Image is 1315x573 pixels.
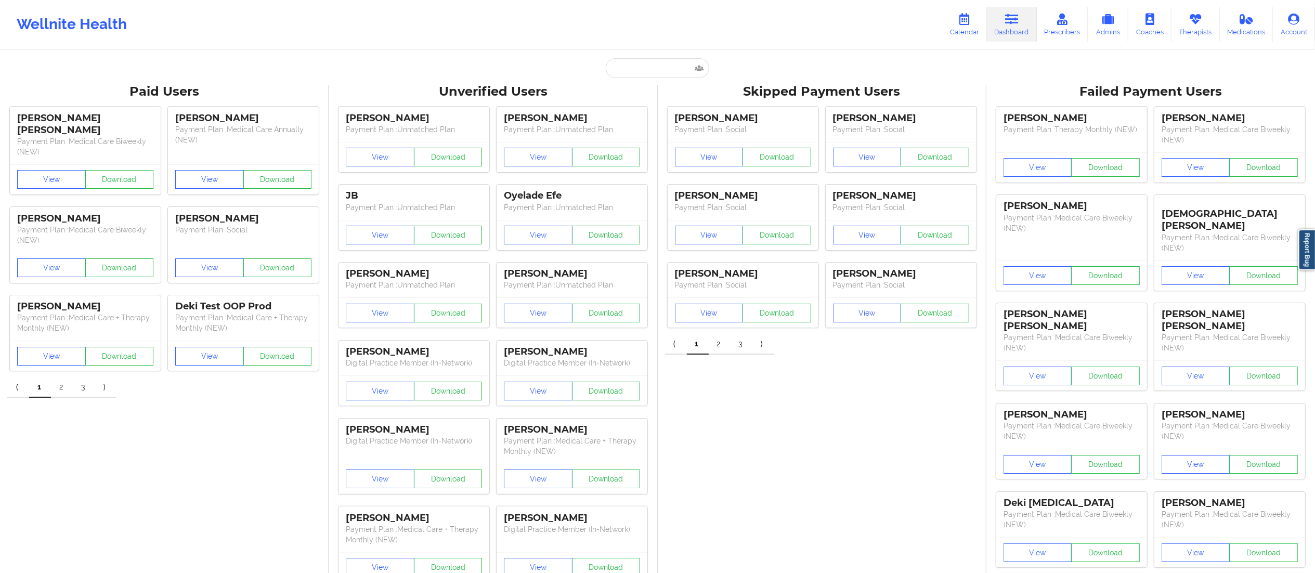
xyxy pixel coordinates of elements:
button: Download [901,148,969,166]
button: Download [243,347,312,366]
div: [DEMOGRAPHIC_DATA][PERSON_NAME] [1162,200,1298,232]
p: Payment Plan : Medical Care Biweekly (NEW) [1004,421,1140,441]
button: Download [572,304,641,322]
a: 1 [687,334,709,355]
button: View [175,258,244,277]
div: [PERSON_NAME] [504,512,640,524]
button: Download [1071,266,1140,285]
a: 3 [73,377,95,398]
p: Payment Plan : Social [833,124,969,135]
p: Payment Plan : Medical Care + Therapy Monthly (NEW) [504,436,640,457]
p: Payment Plan : Unmatched Plan [504,202,640,213]
button: Download [572,226,641,244]
button: View [346,226,414,244]
button: Download [85,258,154,277]
button: View [346,304,414,322]
div: JB [346,190,482,202]
a: 2 [51,377,73,398]
button: View [1004,367,1072,385]
div: [PERSON_NAME] [1162,497,1298,509]
a: Next item [95,377,116,398]
div: [PERSON_NAME] [833,112,969,124]
button: Download [1229,543,1298,562]
p: Payment Plan : Medical Care Biweekly (NEW) [1004,332,1140,353]
button: Download [414,148,483,166]
div: [PERSON_NAME] [346,268,482,280]
div: [PERSON_NAME] [1162,112,1298,124]
div: [PERSON_NAME] [PERSON_NAME] [17,112,153,136]
button: View [833,304,902,322]
button: View [17,258,86,277]
button: Download [85,170,154,189]
button: Download [572,382,641,400]
div: [PERSON_NAME] [346,112,482,124]
p: Digital Practice Member (In-Network) [504,358,640,368]
button: Download [1071,455,1140,474]
button: View [1162,543,1230,562]
p: Payment Plan : Unmatched Plan [504,280,640,290]
button: Download [743,226,811,244]
button: View [17,170,86,189]
p: Payment Plan : Social [675,124,811,135]
p: Payment Plan : Unmatched Plan [346,124,482,135]
p: Payment Plan : Medical Care Biweekly (NEW) [1162,332,1298,353]
button: Download [1229,158,1298,177]
div: Deki Test OOP Prod [175,301,311,312]
div: Pagination Navigation [665,334,774,355]
p: Payment Plan : Medical Care Annually (NEW) [175,124,311,145]
button: Download [1229,455,1298,474]
div: [PERSON_NAME] [504,268,640,280]
p: Payment Plan : Medical Care + Therapy Monthly (NEW) [175,312,311,333]
p: Payment Plan : Social [833,202,969,213]
button: View [675,148,744,166]
button: View [1162,266,1230,285]
button: Download [243,170,312,189]
a: 1 [29,377,51,398]
p: Payment Plan : Unmatched Plan [346,202,482,213]
a: Coaches [1128,7,1171,42]
a: Previous item [7,377,29,398]
button: View [504,470,572,488]
div: [PERSON_NAME] [346,346,482,358]
p: Digital Practice Member (In-Network) [346,358,482,368]
button: Download [743,304,811,322]
div: [PERSON_NAME] [675,268,811,280]
p: Payment Plan : Medical Care Biweekly (NEW) [1004,213,1140,233]
button: View [675,226,744,244]
button: View [175,347,244,366]
button: View [833,148,902,166]
button: Download [572,470,641,488]
button: View [175,170,244,189]
p: Payment Plan : Medical Care Biweekly (NEW) [17,225,153,245]
div: [PERSON_NAME] [675,112,811,124]
p: Payment Plan : Medical Care Biweekly (NEW) [1162,232,1298,253]
button: Download [1071,367,1140,385]
div: [PERSON_NAME] [504,424,640,436]
button: View [17,347,86,366]
button: Download [1229,367,1298,385]
div: Unverified Users [336,84,650,100]
div: [PERSON_NAME] [175,213,311,225]
div: Failed Payment Users [994,84,1308,100]
div: [PERSON_NAME] [833,268,969,280]
div: Oyelade Efe [504,190,640,202]
button: Download [901,226,969,244]
button: Download [414,304,483,322]
button: View [1004,158,1072,177]
p: Payment Plan : Social [175,225,311,235]
a: Medications [1220,7,1273,42]
button: Download [243,258,312,277]
a: 2 [709,334,731,355]
p: Payment Plan : Unmatched Plan [346,280,482,290]
p: Payment Plan : Social [833,280,969,290]
button: Download [414,382,483,400]
a: Previous item [665,334,687,355]
button: View [346,382,414,400]
p: Payment Plan : Therapy Monthly (NEW) [1004,124,1140,135]
button: View [1004,455,1072,474]
a: Dashboard [987,7,1037,42]
div: [PERSON_NAME] [PERSON_NAME] [1004,308,1140,332]
p: Payment Plan : Medical Care + Therapy Monthly (NEW) [17,312,153,333]
button: View [504,148,572,166]
button: Download [1071,158,1140,177]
